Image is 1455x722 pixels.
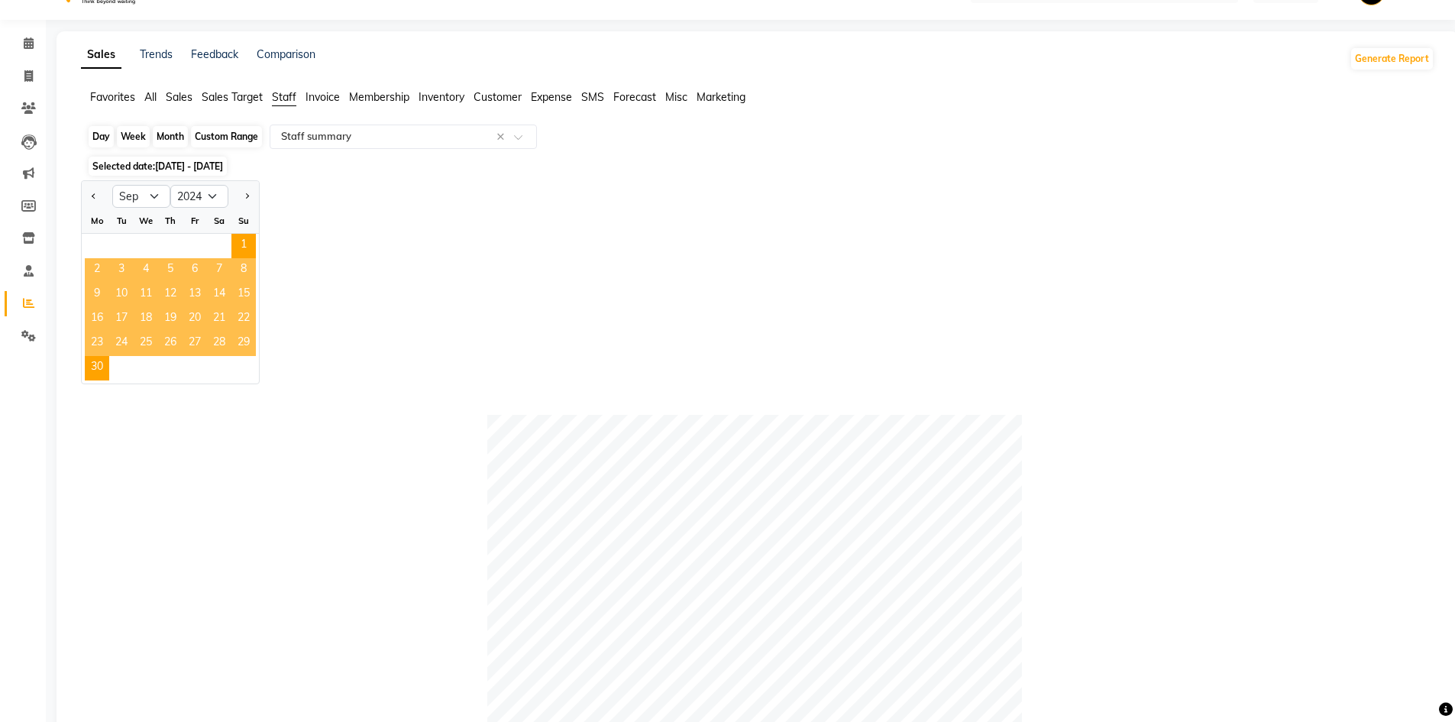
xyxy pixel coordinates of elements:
span: Customer [474,90,522,104]
div: Saturday, September 21, 2024 [207,307,231,332]
div: Wednesday, September 25, 2024 [134,332,158,356]
span: 7 [207,258,231,283]
div: Wednesday, September 4, 2024 [134,258,158,283]
span: Inventory [419,90,464,104]
div: Tu [109,209,134,233]
div: We [134,209,158,233]
span: 3 [109,258,134,283]
span: Misc [665,90,687,104]
span: 14 [207,283,231,307]
span: Expense [531,90,572,104]
span: 4 [134,258,158,283]
a: Feedback [191,47,238,61]
span: Membership [349,90,409,104]
div: Thursday, September 12, 2024 [158,283,183,307]
span: SMS [581,90,604,104]
div: Friday, September 20, 2024 [183,307,207,332]
span: [DATE] - [DATE] [155,160,223,172]
span: Sales Target [202,90,263,104]
div: Wednesday, September 18, 2024 [134,307,158,332]
span: 16 [85,307,109,332]
div: Su [231,209,256,233]
div: Tuesday, September 3, 2024 [109,258,134,283]
span: 5 [158,258,183,283]
span: Favorites [90,90,135,104]
span: 6 [183,258,207,283]
span: 13 [183,283,207,307]
span: 29 [231,332,256,356]
div: Monday, September 2, 2024 [85,258,109,283]
span: 19 [158,307,183,332]
span: 17 [109,307,134,332]
div: Sa [207,209,231,233]
span: 20 [183,307,207,332]
button: Generate Report [1351,48,1433,70]
span: Marketing [697,90,745,104]
div: Saturday, September 28, 2024 [207,332,231,356]
span: All [144,90,157,104]
div: Thursday, September 26, 2024 [158,332,183,356]
div: Friday, September 6, 2024 [183,258,207,283]
div: Day [89,126,114,147]
span: 12 [158,283,183,307]
div: Monday, September 23, 2024 [85,332,109,356]
div: Sunday, September 29, 2024 [231,332,256,356]
div: Month [153,126,188,147]
span: Forecast [613,90,656,104]
span: 1 [231,234,256,258]
span: 9 [85,283,109,307]
button: Previous month [88,184,100,209]
select: Select month [112,185,170,208]
div: Sunday, September 15, 2024 [231,283,256,307]
div: Wednesday, September 11, 2024 [134,283,158,307]
span: 18 [134,307,158,332]
div: Tuesday, September 24, 2024 [109,332,134,356]
span: 15 [231,283,256,307]
div: Monday, September 16, 2024 [85,307,109,332]
div: Saturday, September 7, 2024 [207,258,231,283]
div: Tuesday, September 10, 2024 [109,283,134,307]
button: Next month [241,184,253,209]
div: Tuesday, September 17, 2024 [109,307,134,332]
div: Fr [183,209,207,233]
div: Monday, September 30, 2024 [85,356,109,380]
select: Select year [170,185,228,208]
span: 23 [85,332,109,356]
span: 2 [85,258,109,283]
div: Thursday, September 19, 2024 [158,307,183,332]
div: Sunday, September 22, 2024 [231,307,256,332]
span: Staff [272,90,296,104]
div: Saturday, September 14, 2024 [207,283,231,307]
a: Comparison [257,47,315,61]
div: Friday, September 27, 2024 [183,332,207,356]
span: 30 [85,356,109,380]
span: Clear all [496,129,509,145]
span: 25 [134,332,158,356]
div: Sunday, September 8, 2024 [231,258,256,283]
div: Sunday, September 1, 2024 [231,234,256,258]
span: Sales [166,90,192,104]
div: Thursday, September 5, 2024 [158,258,183,283]
a: Trends [140,47,173,61]
div: Week [117,126,150,147]
span: 11 [134,283,158,307]
span: 22 [231,307,256,332]
div: Mo [85,209,109,233]
span: Invoice [306,90,340,104]
div: Custom Range [191,126,262,147]
div: Monday, September 9, 2024 [85,283,109,307]
div: Friday, September 13, 2024 [183,283,207,307]
span: 27 [183,332,207,356]
span: 21 [207,307,231,332]
span: Selected date: [89,157,227,176]
span: 28 [207,332,231,356]
span: 24 [109,332,134,356]
span: 26 [158,332,183,356]
div: Th [158,209,183,233]
span: 8 [231,258,256,283]
span: 10 [109,283,134,307]
a: Sales [81,41,121,69]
